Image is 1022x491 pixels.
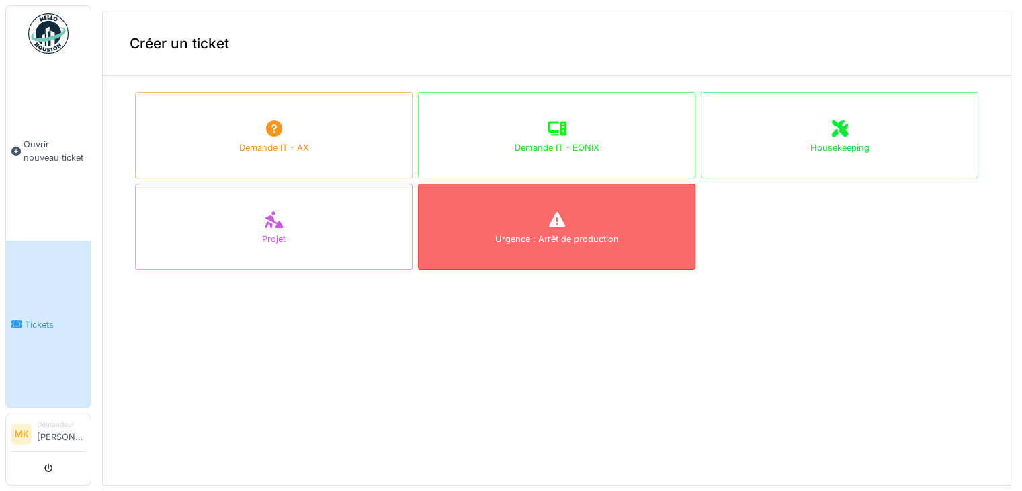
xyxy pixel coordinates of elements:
[6,61,91,241] a: Ouvrir nouveau ticket
[25,318,85,331] span: Tickets
[515,141,599,154] div: Demande IT - EONIX
[24,138,85,163] span: Ouvrir nouveau ticket
[103,11,1011,76] div: Créer un ticket
[810,141,869,154] div: Housekeeping
[28,13,69,54] img: Badge_color-CXgf-gQk.svg
[6,241,91,408] a: Tickets
[37,420,85,430] div: Demandeur
[239,141,309,154] div: Demande IT - AX
[37,420,85,449] li: [PERSON_NAME]
[495,233,619,245] div: Urgence : Arrêt de production
[11,424,32,445] li: MK
[11,420,85,452] a: MK Demandeur[PERSON_NAME]
[262,233,286,245] div: Projet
